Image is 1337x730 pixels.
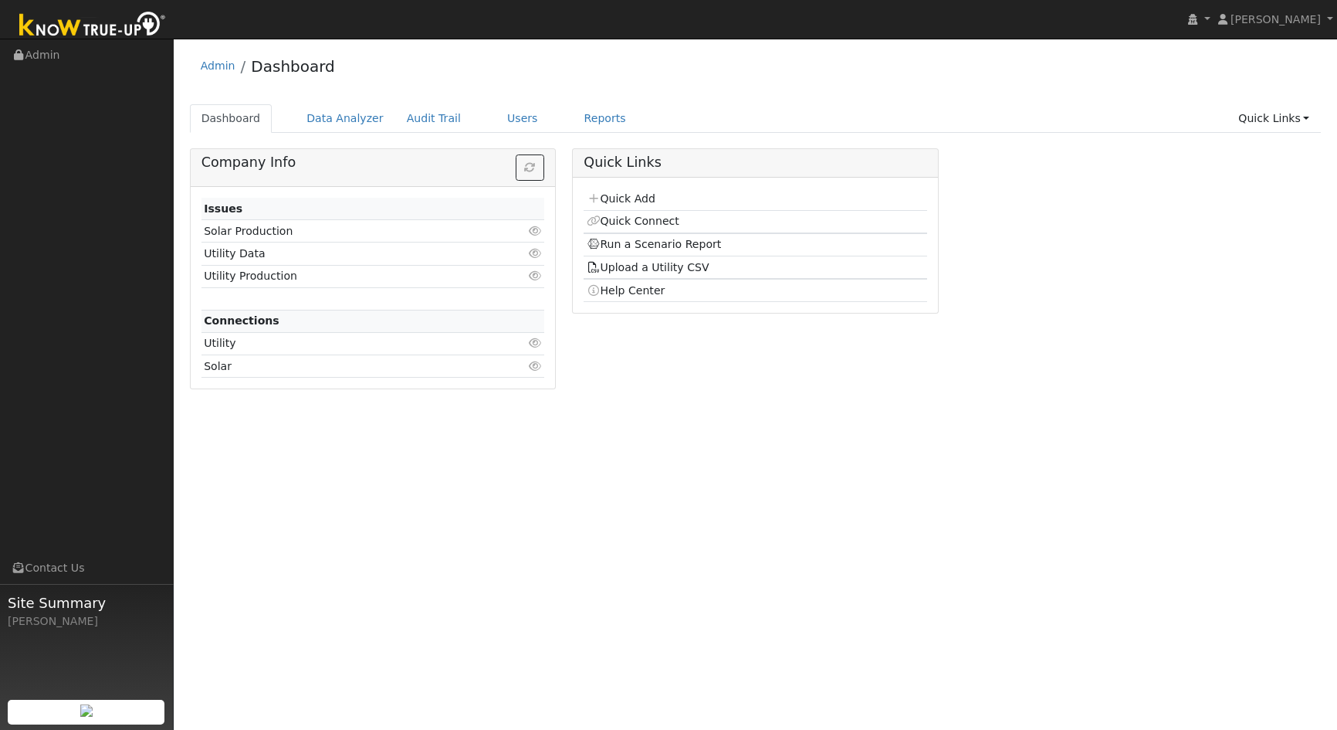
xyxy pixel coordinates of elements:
a: Dashboard [251,57,335,76]
i: Click to view [528,270,542,281]
span: [PERSON_NAME] [1230,13,1321,25]
a: Help Center [587,284,665,297]
a: Users [496,104,550,133]
td: Solar [201,355,489,378]
a: Quick Connect [587,215,679,227]
i: Click to view [528,361,542,372]
a: Admin [201,59,235,72]
strong: Connections [204,314,279,327]
a: Upload a Utility CSV [587,261,709,273]
a: Quick Add [587,192,655,205]
td: Utility [201,332,489,355]
i: Click to view [528,248,542,259]
td: Utility Production [201,265,489,287]
a: Dashboard [190,104,272,133]
img: retrieve [80,705,93,717]
h5: Company Info [201,154,544,171]
a: Quick Links [1227,104,1321,133]
a: Reports [573,104,638,133]
i: Click to view [528,338,542,348]
div: [PERSON_NAME] [8,613,165,630]
i: Click to view [528,226,542,236]
td: Utility Data [201,243,489,265]
strong: Issues [204,202,242,215]
img: Know True-Up [12,8,174,43]
span: Site Summary [8,592,165,613]
a: Audit Trail [395,104,472,133]
a: Data Analyzer [295,104,395,133]
h5: Quick Links [584,154,926,171]
td: Solar Production [201,220,489,243]
a: Run a Scenario Report [587,238,722,250]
